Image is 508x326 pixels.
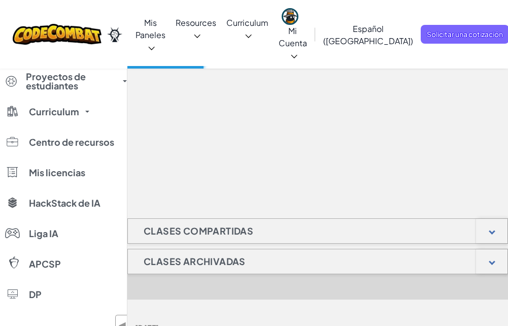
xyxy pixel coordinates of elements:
a: Resources [171,9,221,48]
span: Liga IA [29,229,58,238]
a: Mis Paneles [130,9,171,60]
span: Mi Cuenta [279,25,307,60]
span: Curriculum [29,107,79,116]
a: Español ([GEOGRAPHIC_DATA]) [318,15,418,54]
a: Curriculum [221,9,274,48]
span: HackStack de IA [29,199,100,208]
span: Mis Paneles [136,17,165,40]
span: Curriculum [226,17,268,28]
span: Español ([GEOGRAPHIC_DATA]) [323,23,413,46]
h1: Clases compartidas [128,218,269,244]
img: CodeCombat logo [13,24,101,45]
span: Resources [176,17,216,28]
h1: Clases Archivadas [128,249,261,274]
span: Mis licencias [29,168,85,177]
span: Centro de recursos [29,138,114,147]
img: avatar [282,8,298,25]
span: Proyectos de estudiantes [26,72,117,90]
img: Ozaria [107,27,123,42]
